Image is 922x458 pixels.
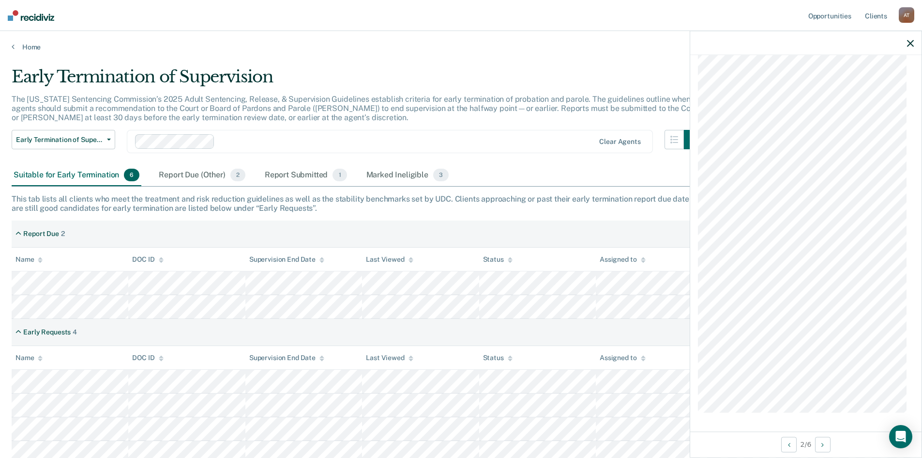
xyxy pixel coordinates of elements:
img: Recidiviz [8,10,54,21]
div: Name [15,255,43,264]
div: Supervision End Date [249,255,324,264]
div: Marked Ineligible [364,165,451,186]
span: 3 [433,169,449,181]
div: DOC ID [132,255,163,264]
div: Name [15,354,43,362]
div: 2 / 6 [690,431,922,457]
div: Open Intercom Messenger [889,425,912,448]
span: 1 [333,169,347,181]
div: Assigned to [600,255,645,264]
div: DOC ID [132,354,163,362]
p: The [US_STATE] Sentencing Commission’s 2025 Adult Sentencing, Release, & Supervision Guidelines e... [12,95,700,122]
div: Last Viewed [366,255,413,264]
div: This tab lists all clients who meet the treatment and risk reduction guidelines as well as the st... [12,194,910,213]
div: Assigned to [600,354,645,362]
div: Clear agents [599,138,640,146]
div: Report Due [23,230,59,238]
a: Home [12,43,910,51]
div: 4 [73,328,77,336]
button: Previous Opportunity [781,437,797,452]
div: Early Termination of Supervision [12,67,703,95]
div: A T [899,7,914,23]
span: 2 [230,169,245,181]
div: Report Due (Other) [157,165,247,186]
span: 6 [124,169,139,181]
div: Last Viewed [366,354,413,362]
div: Suitable for Early Termination [12,165,141,186]
div: Status [483,255,513,264]
span: Early Termination of Supervision [16,136,103,144]
div: Report Submitted [263,165,349,186]
div: 2 [61,230,65,238]
div: Early Requests [23,328,71,336]
div: Status [483,354,513,362]
div: Supervision End Date [249,354,324,362]
button: Next Opportunity [815,437,831,452]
